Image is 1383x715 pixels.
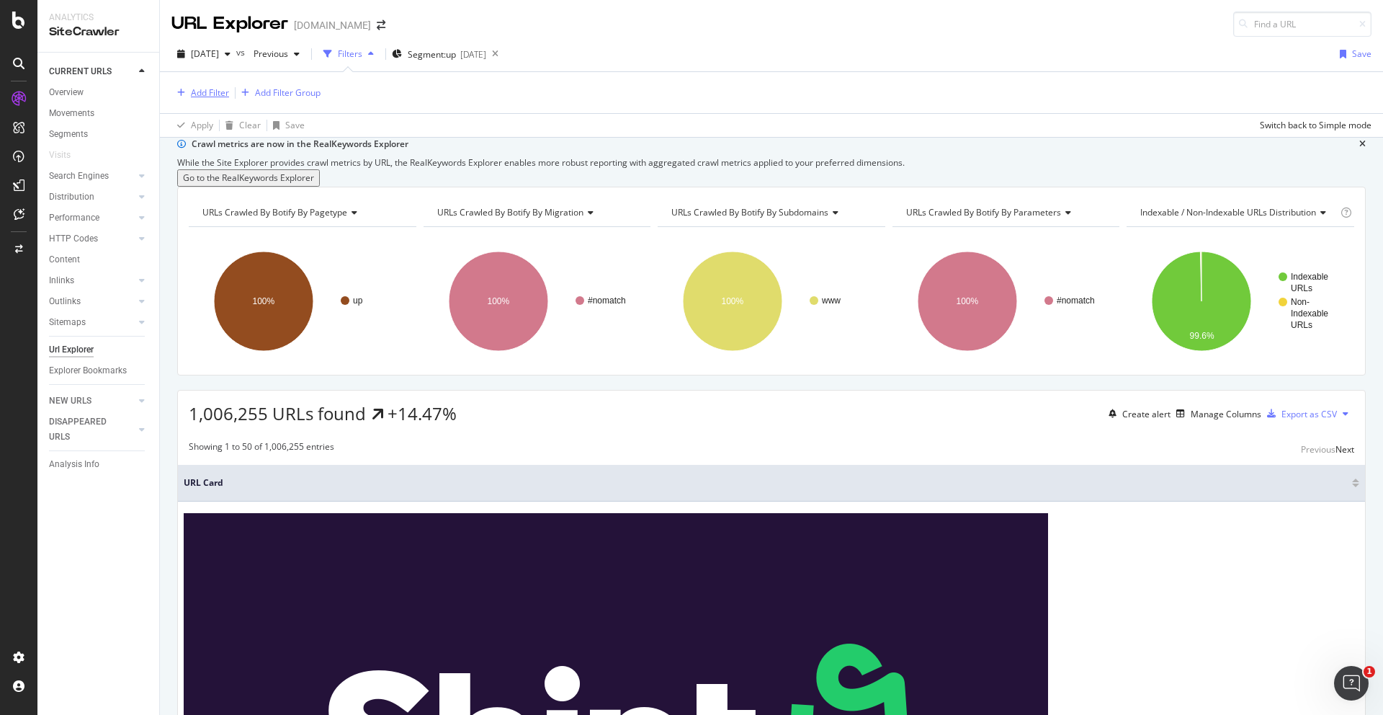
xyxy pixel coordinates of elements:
[1291,320,1312,330] text: URLs
[671,206,828,218] span: URLs Crawled By Botify By subdomains
[285,119,305,131] div: Save
[424,239,651,364] svg: A chart.
[189,239,416,364] svg: A chart.
[1291,272,1328,282] text: Indexable
[318,43,380,66] button: Filters
[388,401,457,426] div: +14.47%
[171,114,213,137] button: Apply
[49,127,149,142] a: Segments
[487,296,509,306] text: 100%
[338,48,362,60] div: Filters
[220,114,261,137] button: Clear
[1261,402,1337,425] button: Export as CSV
[1352,48,1371,60] div: Save
[1291,308,1328,319] text: Indexable
[236,84,321,102] button: Add Filter Group
[49,457,99,472] div: Analysis Info
[191,48,219,60] span: 2025 Oct. 6th
[49,148,85,163] a: Visits
[171,84,229,102] button: Add Filter
[1335,443,1354,456] div: Next
[437,206,583,218] span: URLs Crawled By Botify By migration
[267,114,305,137] button: Save
[49,64,135,79] a: CURRENT URLS
[892,239,1120,364] svg: A chart.
[49,190,135,205] a: Distribution
[1254,114,1371,137] button: Switch back to Simple mode
[49,414,135,445] a: DISAPPEARED URLS
[49,106,94,121] div: Movements
[49,273,74,288] div: Inlinks
[1364,666,1375,678] span: 1
[49,363,149,378] a: Explorer Bookmarks
[202,206,347,218] span: URLs Crawled By Botify By pagetype
[49,85,84,100] div: Overview
[171,43,236,66] button: [DATE]
[49,394,91,409] div: NEW URLS
[236,46,248,58] span: vs
[1171,405,1261,422] button: Manage Columns
[49,231,135,247] a: HTTP Codes
[1301,440,1335,458] button: Previous
[1334,43,1371,66] button: Save
[192,138,1359,151] div: Crawl metrics are now in the RealKeywords Explorer
[49,273,135,288] a: Inlinks
[177,169,320,187] button: Go to the RealKeywords Explorer
[189,440,334,458] div: Showing 1 to 50 of 1,006,255 entries
[903,201,1107,224] h4: URLs Crawled By Botify By parameters
[49,148,71,163] div: Visits
[49,252,149,267] a: Content
[668,201,872,224] h4: URLs Crawled By Botify By subdomains
[1334,666,1369,701] iframe: Intercom live chat
[49,24,148,40] div: SiteCrawler
[248,48,288,60] span: Previous
[184,476,1348,489] span: URL Card
[49,12,148,24] div: Analytics
[1122,408,1171,420] div: Create alert
[49,315,86,330] div: Sitemaps
[1356,135,1369,154] button: close banner
[1137,201,1338,224] h4: Indexable / Non-Indexable URLs Distribution
[906,206,1061,218] span: URLs Crawled By Botify By parameters
[1260,119,1371,131] div: Switch back to Simple mode
[1281,408,1337,420] div: Export as CSV
[392,43,486,66] button: Segment:up[DATE]
[658,239,885,364] svg: A chart.
[49,64,112,79] div: CURRENT URLS
[239,119,261,131] div: Clear
[1335,440,1354,458] button: Next
[49,127,88,142] div: Segments
[1301,443,1335,456] div: Previous
[49,342,149,357] a: Url Explorer
[49,231,98,247] div: HTTP Codes
[253,296,275,306] text: 100%
[49,363,127,378] div: Explorer Bookmarks
[191,86,229,99] div: Add Filter
[434,201,638,224] h4: URLs Crawled By Botify By migration
[1140,206,1316,218] span: Indexable / Non-Indexable URLs distribution
[255,86,321,99] div: Add Filter Group
[1190,331,1214,341] text: 99.6%
[294,18,371,32] div: [DOMAIN_NAME]
[1127,239,1354,364] svg: A chart.
[49,414,122,445] div: DISAPPEARED URLS
[191,119,213,131] div: Apply
[722,296,744,306] text: 100%
[49,106,149,121] a: Movements
[49,394,135,409] a: NEW URLS
[377,20,385,30] div: arrow-right-arrow-left
[821,296,841,306] text: www
[49,190,94,205] div: Distribution
[1233,12,1371,37] input: Find a URL
[49,210,99,226] div: Performance
[1291,283,1312,293] text: URLs
[49,210,135,226] a: Performance
[49,252,80,267] div: Content
[49,169,109,184] div: Search Engines
[1057,296,1095,306] text: #nomatch
[49,294,81,309] div: Outlinks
